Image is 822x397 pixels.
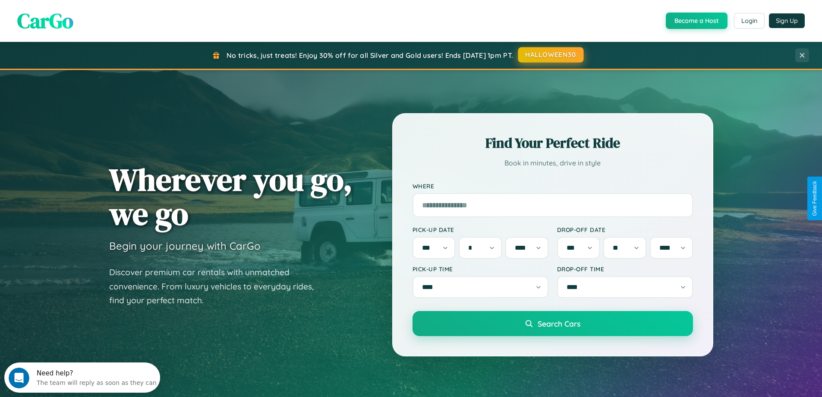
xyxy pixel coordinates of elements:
[17,6,73,35] span: CarGo
[32,7,152,14] div: Need help?
[413,265,548,273] label: Pick-up Time
[109,265,325,308] p: Discover premium car rentals with unmatched convenience. From luxury vehicles to everyday rides, ...
[557,265,693,273] label: Drop-off Time
[734,13,765,29] button: Login
[109,162,353,231] h1: Wherever you go, we go
[9,368,29,388] iframe: Intercom live chat
[413,133,693,152] h2: Find Your Perfect Ride
[518,47,584,63] button: HALLOWEEN30
[413,182,693,190] label: Where
[666,13,728,29] button: Become a Host
[32,14,152,23] div: The team will reply as soon as they can
[413,226,548,233] label: Pick-up Date
[109,239,261,252] h3: Begin your journey with CarGo
[557,226,693,233] label: Drop-off Date
[413,157,693,169] p: Book in minutes, drive in style
[812,181,818,216] div: Give Feedback
[4,362,160,393] iframe: Intercom live chat discovery launcher
[538,319,580,328] span: Search Cars
[3,3,161,27] div: Open Intercom Messenger
[227,51,513,60] span: No tricks, just treats! Enjoy 30% off for all Silver and Gold users! Ends [DATE] 1pm PT.
[413,311,693,336] button: Search Cars
[769,13,805,28] button: Sign Up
